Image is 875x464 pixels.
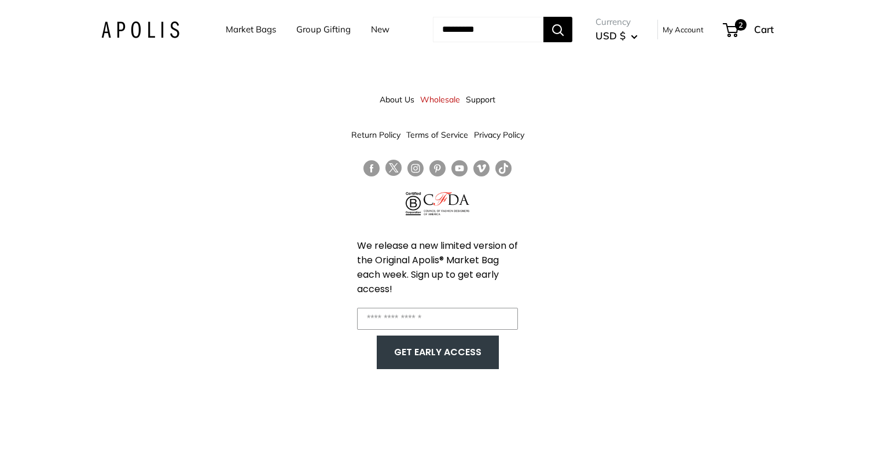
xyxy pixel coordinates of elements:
[595,14,638,30] span: Currency
[388,341,487,363] button: GET EARLY ACCESS
[407,160,424,176] a: Follow us on Instagram
[357,239,518,296] span: We release a new limited version of the Original Apolis® Market Bag each week. Sign up to get ear...
[595,27,638,45] button: USD $
[385,160,402,181] a: Follow us on Twitter
[466,89,495,110] a: Support
[429,160,446,176] a: Follow us on Pinterest
[406,192,421,215] img: Certified B Corporation
[296,21,351,38] a: Group Gifting
[495,160,512,176] a: Follow us on Tumblr
[371,21,389,38] a: New
[424,192,469,215] img: Council of Fashion Designers of America Member
[420,89,460,110] a: Wholesale
[724,20,774,39] a: 2 Cart
[433,17,543,42] input: Search...
[735,19,747,31] span: 2
[406,124,468,145] a: Terms of Service
[595,30,626,42] span: USD $
[474,124,524,145] a: Privacy Policy
[351,124,400,145] a: Return Policy
[380,89,414,110] a: About Us
[226,21,276,38] a: Market Bags
[451,160,468,176] a: Follow us on YouTube
[663,23,704,36] a: My Account
[473,160,490,176] a: Follow us on Vimeo
[363,160,380,176] a: Follow us on Facebook
[543,17,572,42] button: Search
[754,23,774,35] span: Cart
[357,308,518,330] input: Enter your email
[101,21,179,38] img: Apolis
